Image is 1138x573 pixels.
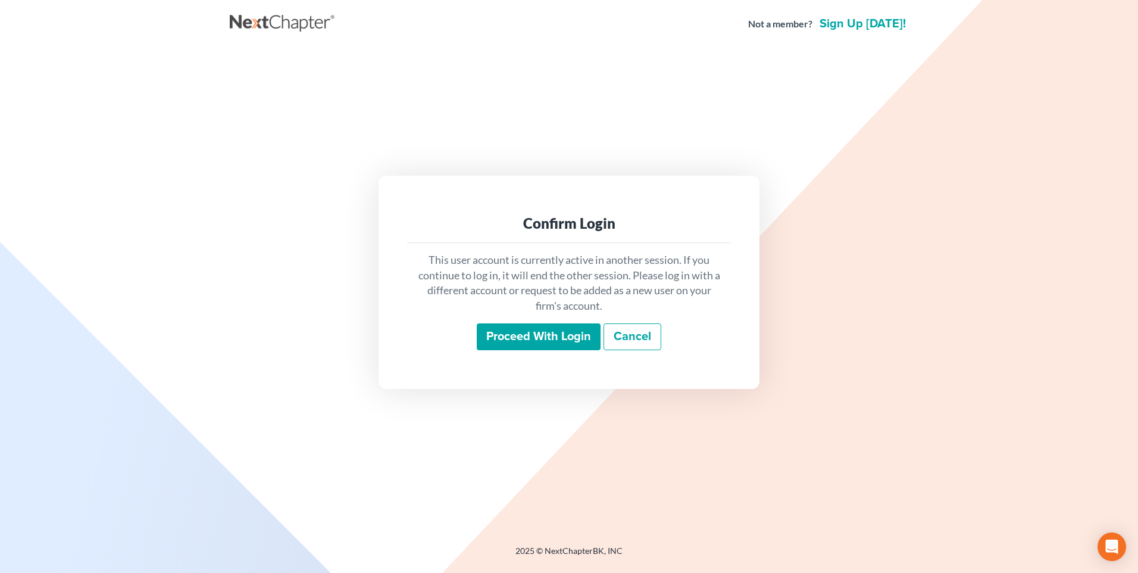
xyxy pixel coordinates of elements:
div: Open Intercom Messenger [1098,532,1126,561]
div: 2025 © NextChapterBK, INC [230,545,908,566]
div: Confirm Login [417,214,721,233]
a: Sign up [DATE]! [817,18,908,30]
input: Proceed with login [477,323,601,351]
strong: Not a member? [748,17,812,31]
a: Cancel [604,323,661,351]
p: This user account is currently active in another session. If you continue to log in, it will end ... [417,253,721,314]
